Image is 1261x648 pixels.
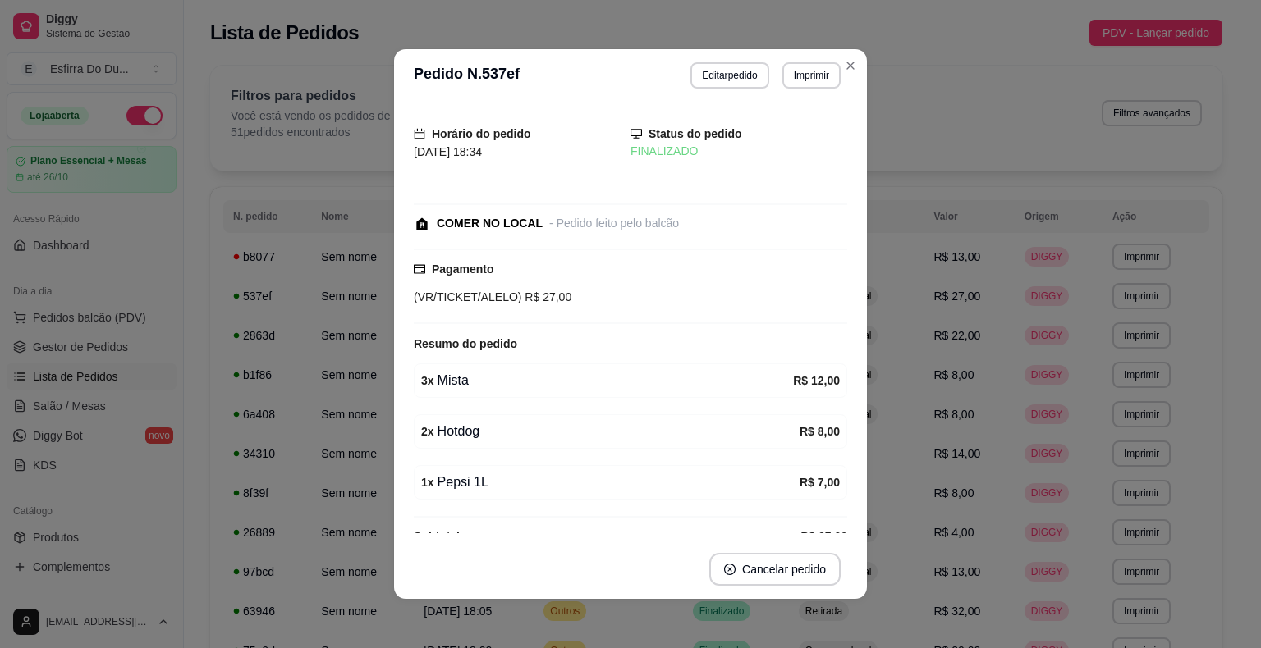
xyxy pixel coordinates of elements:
span: calendar [414,128,425,139]
div: Mista [421,371,793,390]
span: credit-card [414,263,425,275]
button: close-circleCancelar pedido [709,553,841,586]
div: - Pedido feito pelo balcão [549,215,679,232]
strong: R$ 12,00 [793,374,840,387]
strong: Subtotal [414,530,460,543]
strong: 1 x [421,476,434,489]
strong: Horário do pedido [432,127,531,140]
span: (VR/TICKET/ALELO) [414,290,521,303]
strong: R$ 8,00 [800,425,840,438]
button: Close [837,52,864,79]
strong: 2 x [421,425,434,438]
div: COMER NO LOCAL [437,215,543,232]
button: Imprimir [782,62,841,89]
span: R$ 27,00 [800,527,847,545]
strong: Status do pedido [649,127,742,140]
div: FINALIZADO [630,143,847,160]
div: Pepsi 1L [421,472,800,492]
div: Hotdog [421,422,800,441]
strong: Resumo do pedido [414,337,517,350]
strong: R$ 7,00 [800,476,840,489]
h3: Pedido N. 537ef [414,62,520,89]
strong: 3 x [421,374,434,387]
span: close-circle [724,564,736,575]
span: R$ 27,00 [521,290,571,303]
span: [DATE] 18:34 [414,145,482,158]
span: desktop [630,128,642,139]
button: Editarpedido [690,62,768,89]
strong: Pagamento [432,262,493,276]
